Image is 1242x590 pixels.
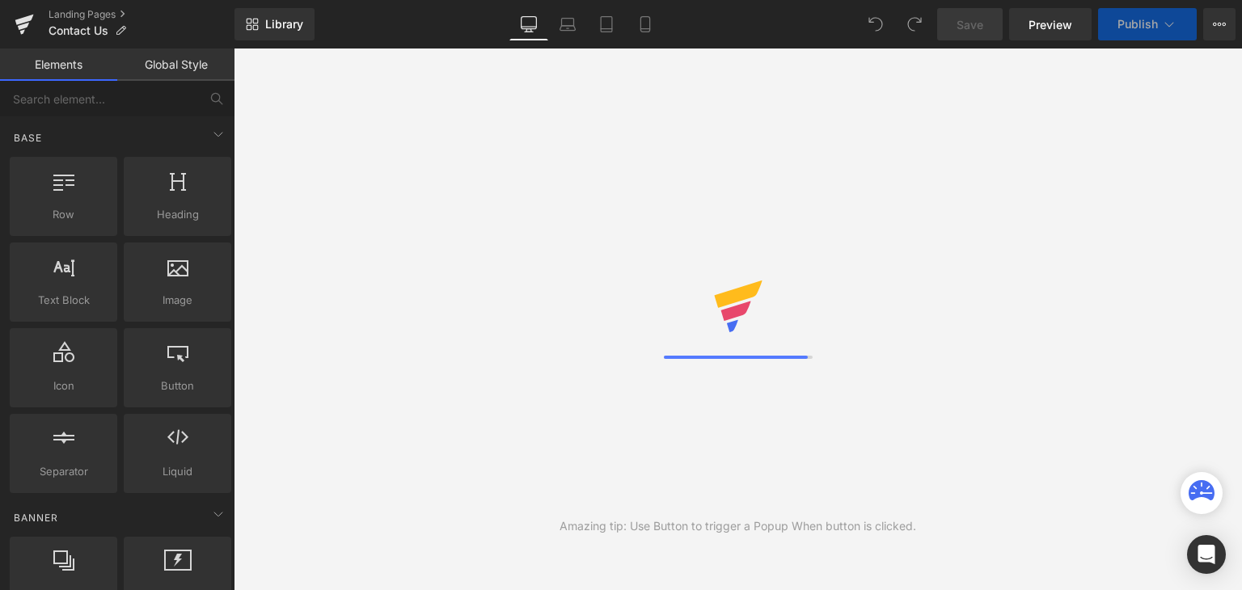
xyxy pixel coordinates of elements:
span: Preview [1029,16,1072,33]
span: Contact Us [49,24,108,37]
span: Icon [15,377,112,394]
button: Publish [1098,8,1197,40]
a: Landing Pages [49,8,234,21]
a: Mobile [626,8,665,40]
span: Save [957,16,983,33]
a: Global Style [117,48,234,81]
a: Preview [1009,8,1092,40]
span: Row [15,206,112,223]
a: New Library [234,8,315,40]
a: Tablet [587,8,626,40]
button: Undo [860,8,892,40]
span: Heading [129,206,226,223]
span: Separator [15,463,112,480]
span: Library [265,17,303,32]
button: More [1203,8,1236,40]
span: Base [12,130,44,145]
div: Amazing tip: Use Button to trigger a Popup When button is clicked. [560,517,916,535]
span: Text Block [15,292,112,309]
div: Open Intercom Messenger [1187,535,1226,574]
a: Desktop [509,8,548,40]
span: Button [129,377,226,394]
span: Banner [12,510,60,525]
a: Laptop [548,8,587,40]
span: Liquid [129,463,226,480]
button: Redo [898,8,931,40]
span: Publish [1117,18,1158,31]
span: Image [129,292,226,309]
